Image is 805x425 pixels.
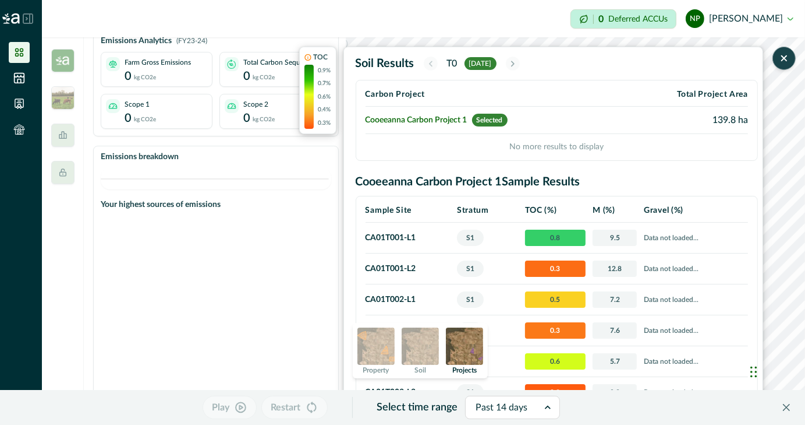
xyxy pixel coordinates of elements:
[356,57,414,71] h2: Soil Results
[446,328,483,365] img: projects preview
[525,384,586,401] span: 0.3
[253,71,275,82] p: kg CO2e
[525,291,586,308] span: 0.5
[101,35,172,47] p: Emissions Analytics
[366,284,454,315] td: CA01T002 - L1
[414,367,426,374] p: Soil
[525,353,586,370] span: 0.6
[243,99,268,110] p: Scope 2
[644,263,744,275] p: Data not loaded...
[747,343,805,399] iframe: Chat Widget
[377,400,458,416] p: Select time range
[125,99,150,110] p: Scope 1
[457,384,484,401] span: S1
[366,83,621,107] th: Carbon Project
[125,68,132,85] p: 0
[318,66,331,75] p: 0.9%
[457,322,484,339] span: S1
[593,230,637,246] span: 9.5
[593,261,637,277] span: 12.8
[525,322,586,339] span: 0.3
[644,387,744,398] p: Data not loaded...
[750,354,757,389] div: Drag
[366,107,621,134] td: Cooeeanna Carbon Project 1
[356,175,758,189] h2: Cooeeanna Carbon Project 1 Sample Results
[644,325,744,336] p: Data not loaded...
[101,199,221,211] p: Your highest sources of emissions
[318,93,331,101] p: 0.6%
[314,52,328,62] p: TOC
[101,151,179,163] p: Emissions breakdown
[608,15,668,23] p: Deferred ACCUs
[203,396,257,419] button: Play
[101,168,329,189] svg: Emissions Breakdown
[253,113,275,124] p: kg CO2e
[363,367,389,374] p: Property
[464,57,497,70] span: [DATE]
[457,261,484,277] span: S1
[176,36,207,46] p: (FY23-24)
[318,79,331,88] p: 0.7%
[447,57,458,71] p: T0
[593,291,637,308] span: 7.2
[366,134,749,153] p: No more results to display
[212,401,230,415] p: Play
[2,13,20,24] img: Logo
[125,110,132,127] p: 0
[243,57,322,68] p: Total Carbon Sequestered
[243,110,250,127] p: 0
[620,83,748,107] th: Total Project Area
[134,113,156,124] p: kg CO2e
[452,367,477,374] p: Projects
[589,199,640,223] th: M (%)
[644,356,744,367] p: Data not loaded...
[134,71,156,82] p: kg CO2e
[51,49,75,72] img: insight_carbon-39e2b7a3.png
[366,315,454,346] td: CA01T002 - L2
[777,398,796,417] button: Close
[243,68,250,85] p: 0
[346,37,805,425] canvas: Map
[644,232,744,244] p: Data not loaded...
[402,328,439,365] img: soil preview
[271,401,301,415] p: Restart
[620,107,748,134] td: 139.8 ha
[472,114,508,127] span: Selected
[357,328,395,365] img: property preview
[318,119,331,128] p: 0.3%
[366,254,454,284] td: CA01T001 - L2
[453,199,522,223] th: Stratum
[318,106,331,114] p: 0.4%
[640,199,748,223] th: Gravel (%)
[525,261,586,277] span: 0.3
[51,86,75,110] img: insight_readygraze-175b0a17.jpg
[686,5,793,33] button: nick pearce[PERSON_NAME]
[525,230,586,246] span: 0.8
[644,294,744,305] p: Data not loaded...
[457,291,484,308] span: S1
[598,15,604,24] p: 0
[261,396,328,419] button: Restart
[457,230,484,246] span: S1
[593,353,637,370] span: 5.7
[522,199,590,223] th: TOC (%)
[125,57,191,68] p: Farm Gross Emissions
[366,223,454,254] td: CA01T001 - L1
[593,384,637,401] span: 8.3
[593,322,637,339] span: 7.6
[366,199,454,223] th: Sample Site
